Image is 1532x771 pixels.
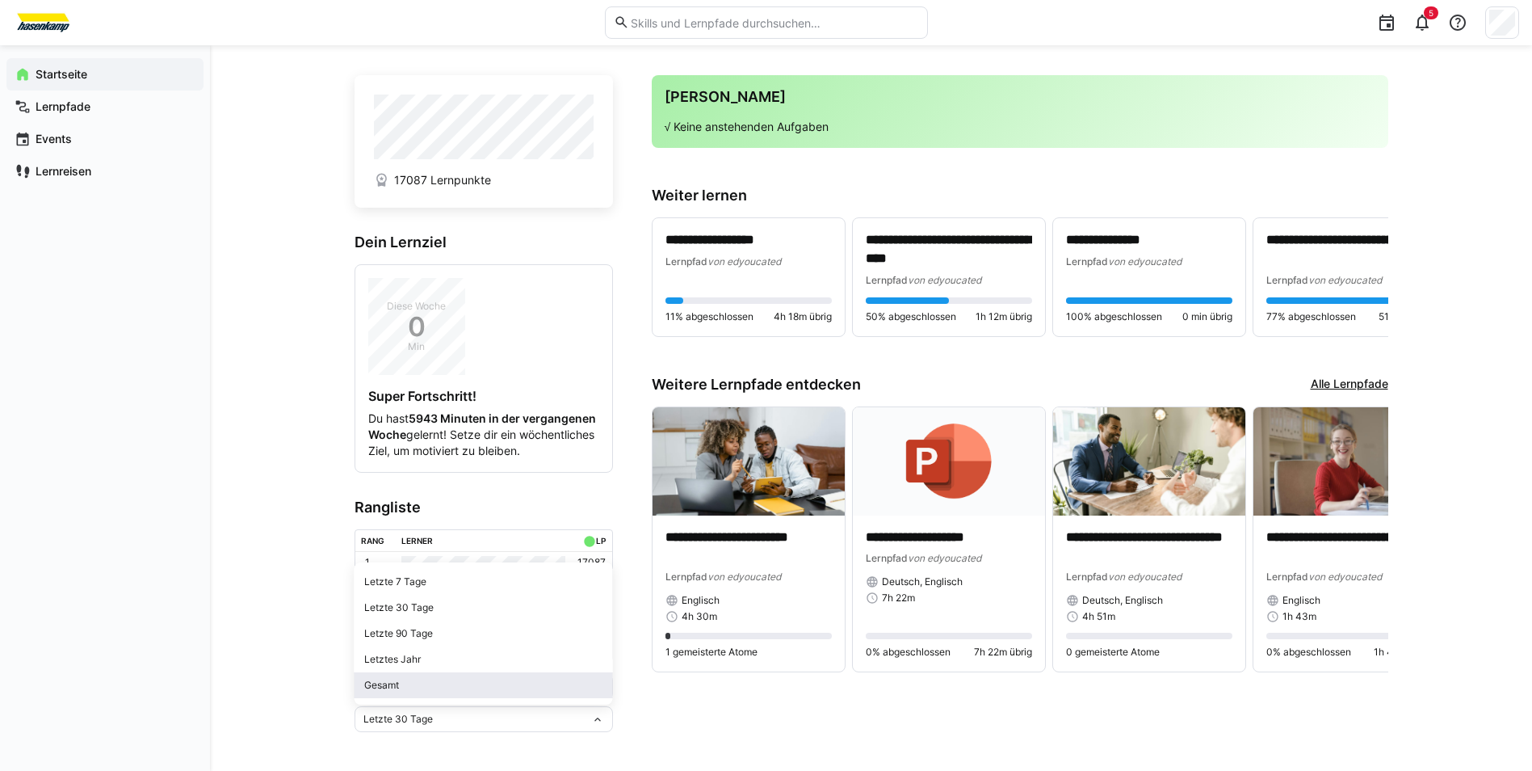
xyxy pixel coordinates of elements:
img: image [1053,407,1245,516]
span: 0 gemeisterte Atome [1066,646,1160,659]
div: Rang [361,536,384,546]
a: Alle Lernpfade [1311,376,1388,394]
span: 0% abgeschlossen [866,646,951,659]
h3: [PERSON_NAME] [665,88,1375,106]
div: Letztes Jahr [364,653,603,666]
h3: Weitere Lernpfade entdecken [652,376,861,394]
h3: Weiter lernen [652,187,1388,204]
p: Du hast gelernt! Setze dir ein wöchentliches Ziel, um motiviert zu bleiben. [368,411,599,459]
span: 1h 43m übrig [1374,646,1433,659]
div: Letzte 90 Tage [364,627,603,640]
span: 50% abgeschlossen [866,310,956,323]
div: Lerner [401,536,433,546]
span: Deutsch, Englisch [882,575,963,588]
span: Lernpfad [866,552,908,564]
span: 7h 22m [882,592,915,605]
span: von edyoucated [707,255,781,268]
span: 4h 51m [1082,610,1115,623]
span: Englisch [682,594,720,607]
span: 17087 Lernpunkte [394,172,491,188]
h3: Rangliste [355,499,613,516]
span: 4h 30m [682,610,717,623]
span: Lernpfad [866,274,908,286]
span: von edyoucated [1308,571,1382,583]
p: √ Keine anstehenden Aufgaben [665,119,1375,135]
img: image [653,407,845,516]
div: Letzte 30 Tage [364,601,603,614]
img: image [1253,407,1446,516]
span: Letzte 30 Tage [363,713,433,726]
h4: Super Fortschritt! [368,388,599,404]
span: 1h 43m [1282,610,1316,623]
strong: 5943 Minuten in der vergangenen Woche [368,411,596,441]
span: Lernpfad [1066,571,1108,583]
h3: Dein Lernziel [355,234,613,251]
div: Letzte 7 Tage [364,575,603,588]
span: 0% abgeschlossen [1266,646,1351,659]
span: 100% abgeschlossen [1066,310,1162,323]
span: 51 min übrig [1379,310,1433,323]
div: Gesamt [364,679,603,692]
span: von edyoucated [1308,274,1382,286]
span: Lernpfad [1066,255,1108,268]
span: von edyoucated [707,571,781,583]
div: LP [596,536,606,546]
img: image [853,407,1045,516]
span: Englisch [1282,594,1320,607]
p: 1 [365,556,370,569]
span: Lernpfad [1266,571,1308,583]
span: von edyoucated [1108,571,1182,583]
span: 4h 18m übrig [774,310,832,323]
span: 0 min übrig [1182,310,1232,323]
span: Lernpfad [1266,274,1308,286]
span: Lernpfad [665,255,707,268]
span: 11% abgeschlossen [665,310,753,323]
input: Skills und Lernpfade durchsuchen… [629,15,918,30]
span: von edyoucated [1108,255,1182,268]
span: von edyoucated [908,552,981,564]
span: 7h 22m übrig [974,646,1032,659]
span: von edyoucated [908,274,981,286]
span: 77% abgeschlossen [1266,310,1356,323]
span: 1h 12m übrig [976,310,1032,323]
span: Deutsch, Englisch [1082,594,1163,607]
span: Lernpfad [665,571,707,583]
p: 17087 [577,556,606,569]
span: 5 [1429,8,1433,18]
span: 1 gemeisterte Atome [665,646,758,659]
